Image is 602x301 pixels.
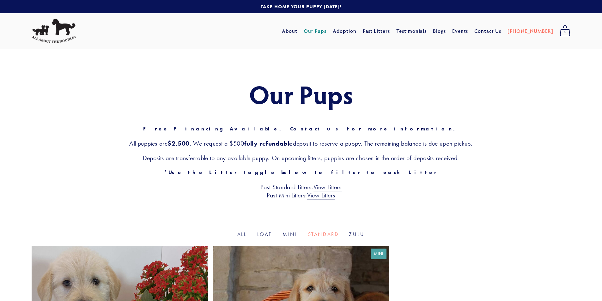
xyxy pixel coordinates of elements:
[32,154,570,162] h3: Deposits are transferrable to any available puppy. On upcoming litters, puppies are chosen in the...
[237,231,247,237] a: All
[32,183,570,199] h3: Past Standard Litters: Past Mini Litters:
[282,25,297,37] a: About
[283,231,298,237] a: Mini
[560,28,570,37] span: 0
[363,27,390,34] a: Past Litters
[313,183,342,191] a: View Litters
[452,25,468,37] a: Events
[304,25,327,37] a: Our Pups
[307,191,335,200] a: View Litters
[556,23,574,39] a: 0 items in cart
[257,231,272,237] a: Loaf
[474,25,501,37] a: Contact Us
[244,140,293,147] strong: fully refundable
[308,231,339,237] a: Standard
[164,169,438,175] strong: *Use the Litter toggle below to filter to each Litter
[143,126,459,132] strong: Free Financing Available. Contact us for more information.
[508,25,553,37] a: [PHONE_NUMBER]
[32,139,570,147] h3: All puppies are . We request a $500 deposit to reserve a puppy. The remaining balance is due upon...
[349,231,365,237] a: Zulu
[396,25,427,37] a: Testimonials
[433,25,446,37] a: Blogs
[333,25,356,37] a: Adoption
[32,19,76,43] img: All About The Doodles
[167,140,190,147] strong: $2,500
[32,80,570,108] h1: Our Pups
